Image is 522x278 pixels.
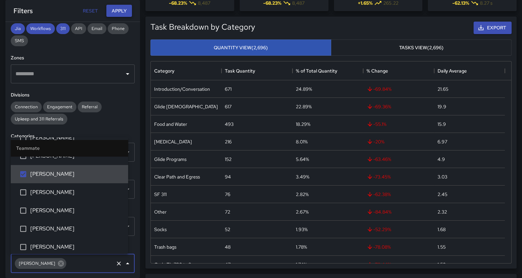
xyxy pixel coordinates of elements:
li: Teammate [11,140,128,156]
span: [PERSON_NAME] [15,259,59,267]
div: 76 [225,191,230,198]
div: 152 [225,156,232,163]
div: 311 [56,23,70,34]
div: Glide Church [154,103,218,110]
span: API [71,26,86,31]
div: Workflows [26,23,55,34]
div: Jia [11,23,25,34]
div: 8.01% [296,138,308,145]
span: [PERSON_NAME] [30,206,123,215]
div: Task Quantity [225,61,255,80]
div: Engagement [43,102,76,112]
div: Glide Programs [154,156,186,163]
div: SMS [11,35,28,46]
div: Daily Average [438,61,467,80]
div: Category [151,61,221,80]
h6: Divisions [11,91,135,99]
span: Engagement [43,104,76,110]
h5: Task Breakdown by Category [150,22,255,32]
div: Connection [11,102,42,112]
button: Open [123,69,132,79]
div: 1.74% [296,261,307,268]
h6: Categories [11,133,135,140]
span: [PERSON_NAME] [30,225,123,233]
div: 47 [225,261,231,268]
span: Upkeep and 311 Referrals [11,116,67,122]
div: Task Quantity [221,61,292,80]
div: API [71,23,86,34]
button: Apply [106,5,132,17]
button: Tasks View(2,696) [331,39,512,56]
div: 94 [225,173,231,180]
div: Other [154,208,167,215]
span: Jia [11,26,25,31]
div: 1.52 [438,261,446,268]
div: 52 [225,226,230,233]
span: Email [88,26,106,31]
div: 1.93% [296,226,308,233]
span: [PERSON_NAME] [30,188,123,196]
div: 48 [225,244,231,250]
div: Phone [108,23,129,34]
div: Trash bags [154,244,176,250]
span: SMS [11,38,28,44]
div: 5.64% [296,156,309,163]
div: 21.65 [438,86,448,92]
div: SF 311 [154,191,167,198]
div: 1.78% [296,244,307,250]
div: % of Total Quantity [296,61,337,80]
button: Export [474,22,512,34]
span: [PERSON_NAME] [30,152,123,160]
div: 18.29% [296,121,310,128]
div: 3.49% [296,173,309,180]
div: % Change [363,61,434,80]
div: 4.9 [438,156,445,163]
h6: Filters [13,5,33,16]
span: -62.38 % [367,191,391,198]
div: 493 [225,121,234,128]
div: Category [154,61,174,80]
div: 19.9 [438,103,446,110]
button: Close [123,259,132,268]
span: Connection [11,104,42,110]
span: [PERSON_NAME] [30,134,123,142]
div: % of Total Quantity [292,61,363,80]
span: Workflows [26,26,55,31]
div: 1.55 [438,244,446,250]
span: -20 % [367,138,384,145]
button: Quantity View(2,696) [150,39,331,56]
span: -78.08 % [367,244,391,250]
div: Code TL 730 to 3am [154,261,198,268]
div: 22.89% [296,103,312,110]
div: Motivational Interviewing [154,138,192,145]
div: Introduction/Conversation [154,86,210,92]
div: Clear Path and Egress [154,173,200,180]
div: 2.82% [296,191,309,198]
div: 3.03 [438,173,447,180]
div: Referral [78,102,102,112]
span: [PERSON_NAME] [30,170,123,178]
div: 2.32 [438,208,447,215]
span: -69.84 % [367,86,391,92]
div: 216 [225,138,232,145]
div: Upkeep and 311 Referrals [11,114,67,124]
div: Socks [154,226,167,233]
span: [PERSON_NAME] [30,243,123,251]
span: -84.84 % [367,208,391,215]
div: 15.9 [438,121,446,128]
div: 1.68 [438,226,446,233]
div: 24.89% [296,86,312,92]
div: 617 [225,103,232,110]
span: -52.29 % [367,226,391,233]
div: % Change [367,61,388,80]
div: Email [88,23,106,34]
span: -69.36 % [367,103,391,110]
span: 311 [56,26,70,31]
span: -63.46 % [367,156,391,163]
button: Clear [114,259,124,268]
div: Food and Water [154,121,187,128]
span: -73.45 % [367,173,391,180]
span: -78.44 % [367,261,391,268]
div: 671 [225,86,232,92]
div: 2.67% [296,208,309,215]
